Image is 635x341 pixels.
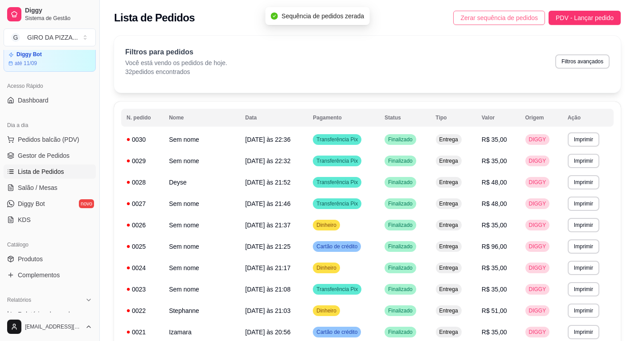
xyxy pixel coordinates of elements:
span: Transferência Pix [315,179,360,186]
td: Sem nome [164,214,240,236]
span: DIGGY [527,264,548,271]
span: DIGGY [527,157,548,164]
span: Entrega [438,157,460,164]
th: Tipo [430,109,476,127]
span: R$ 35,00 [482,329,507,336]
p: 32 pedidos encontrados [125,67,227,76]
td: Sem nome [164,279,240,300]
span: R$ 96,00 [482,243,507,250]
a: Gestor de Pedidos [4,148,96,163]
span: Sistema de Gestão [25,15,92,22]
span: check-circle [271,12,278,20]
td: Sem nome [164,236,240,257]
span: Entrega [438,264,460,271]
div: Dia a dia [4,118,96,132]
span: [DATE] às 21:08 [245,286,291,293]
span: Entrega [438,307,460,314]
span: [DATE] às 21:17 [245,264,291,271]
div: GIRO DA PIZZA ... [27,33,78,42]
span: Finalizado [386,307,414,314]
span: R$ 35,00 [482,286,507,293]
a: Diggy Botnovo [4,197,96,211]
div: Acesso Rápido [4,79,96,93]
span: Finalizado [386,243,414,250]
span: [DATE] às 21:52 [245,179,291,186]
div: 0022 [127,306,158,315]
button: Imprimir [568,282,599,296]
th: Ação [562,109,614,127]
span: R$ 51,00 [482,307,507,314]
span: DIGGY [527,200,548,207]
span: Cartão de crédito [315,329,359,336]
span: R$ 48,00 [482,200,507,207]
span: R$ 35,00 [482,136,507,143]
div: Catálogo [4,238,96,252]
button: PDV - Lançar pedido [549,11,621,25]
button: Imprimir [568,261,599,275]
article: até 11/09 [15,60,37,67]
th: Data [240,109,307,127]
span: Lista de Pedidos [18,167,64,176]
span: Finalizado [386,329,414,336]
p: Filtros para pedidos [125,47,227,58]
article: Diggy Bot [16,51,42,58]
span: [DATE] às 20:56 [245,329,291,336]
span: Entrega [438,136,460,143]
th: Valor [476,109,520,127]
span: Sequência de pedidos zerada [282,12,364,20]
a: Complementos [4,268,96,282]
span: Transferência Pix [315,286,360,293]
span: Dinheiro [315,264,338,271]
a: KDS [4,213,96,227]
span: [DATE] às 22:36 [245,136,291,143]
button: Imprimir [568,239,599,254]
button: Imprimir [568,132,599,147]
td: Sem nome [164,150,240,172]
td: Stephanne [164,300,240,321]
span: Finalizado [386,264,414,271]
div: 0029 [127,156,158,165]
span: Entrega [438,200,460,207]
span: Relatórios de vendas [18,310,77,319]
span: Finalizado [386,136,414,143]
div: 0025 [127,242,158,251]
td: Sem nome [164,129,240,150]
button: Imprimir [568,197,599,211]
a: Dashboard [4,93,96,107]
span: DIGGY [527,179,548,186]
a: Relatórios de vendas [4,307,96,321]
span: Complementos [18,271,60,279]
span: Finalizado [386,200,414,207]
span: Entrega [438,222,460,229]
button: Select a team [4,29,96,46]
span: R$ 35,00 [482,222,507,229]
button: Pedidos balcão (PDV) [4,132,96,147]
span: Salão / Mesas [18,183,57,192]
th: Status [379,109,430,127]
span: Finalizado [386,286,414,293]
span: DIGGY [527,286,548,293]
a: Diggy Botaté 11/09 [4,46,96,72]
button: Zerar sequência de pedidos [453,11,545,25]
th: Nome [164,109,240,127]
h2: Lista de Pedidos [114,11,195,25]
span: Transferência Pix [315,200,360,207]
span: Finalizado [386,179,414,186]
a: DiggySistema de Gestão [4,4,96,25]
span: Produtos [18,255,43,263]
span: Entrega [438,286,460,293]
span: G [11,33,20,42]
span: R$ 35,00 [482,264,507,271]
span: Dashboard [18,96,49,105]
a: Produtos [4,252,96,266]
div: 0023 [127,285,158,294]
span: Transferência Pix [315,136,360,143]
span: [DATE] às 22:32 [245,157,291,164]
button: [EMAIL_ADDRESS][DOMAIN_NAME] [4,316,96,337]
button: Imprimir [568,304,599,318]
span: [DATE] às 21:25 [245,243,291,250]
p: Você está vendo os pedidos de hoje. [125,58,227,67]
span: Transferência Pix [315,157,360,164]
span: [DATE] às 21:46 [245,200,291,207]
span: Diggy Bot [18,199,45,208]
